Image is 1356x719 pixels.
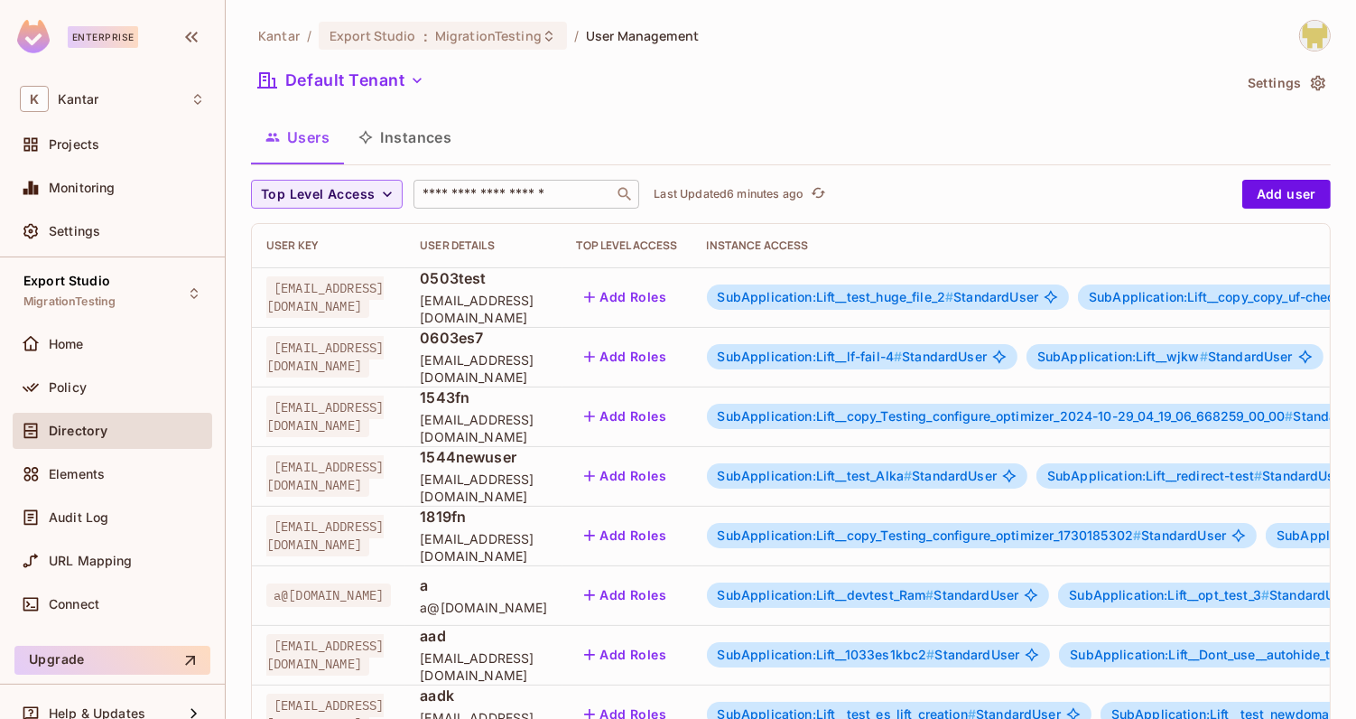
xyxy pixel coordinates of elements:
[577,581,674,610] button: Add Roles
[266,336,384,378] span: [EMAIL_ADDRESS][DOMAIN_NAME]
[266,455,384,497] span: [EMAIL_ADDRESS][DOMAIN_NAME]
[14,646,210,675] button: Upgrade
[420,599,547,616] span: a@[DOMAIN_NAME]
[718,350,987,364] span: StandardUser
[1242,180,1331,209] button: Add user
[1285,408,1293,424] span: #
[577,283,674,312] button: Add Roles
[1069,587,1269,602] span: SubApplication:Lift__opt_test_3
[1300,21,1330,51] img: Girishankar.VP@kantar.com
[49,510,108,525] span: Audit Log
[577,462,674,490] button: Add Roles
[1037,350,1293,364] span: StandardUser
[49,597,99,612] span: Connect
[1200,349,1208,364] span: #
[266,238,391,253] div: User Key
[574,27,579,44] li: /
[266,515,384,556] span: [EMAIL_ADDRESS][DOMAIN_NAME]
[49,224,100,238] span: Settings
[420,626,547,646] span: aad
[577,342,674,371] button: Add Roles
[718,349,903,364] span: SubApplication:Lift__lf-fail-4
[420,649,547,684] span: [EMAIL_ADDRESS][DOMAIN_NAME]
[925,587,933,602] span: #
[1069,588,1354,602] span: StandardUser
[807,183,829,205] button: refresh
[1261,587,1269,602] span: #
[420,388,547,407] span: 1543fn
[258,27,300,44] span: the active workspace
[261,183,375,206] span: Top Level Access
[20,86,49,112] span: K
[1047,468,1262,483] span: SubApplication:Lift__redirect-test
[718,289,954,304] span: SubApplication:Lift__test_huge_file_2
[266,584,391,607] span: a@[DOMAIN_NAME]
[420,411,547,445] span: [EMAIL_ADDRESS][DOMAIN_NAME]
[344,115,466,160] button: Instances
[577,521,674,550] button: Add Roles
[49,380,87,395] span: Policy
[420,328,547,348] span: 0603es7
[420,351,547,386] span: [EMAIL_ADDRESS][DOMAIN_NAME]
[718,588,1019,602] span: StandardUser
[266,634,384,676] span: [EMAIL_ADDRESS][DOMAIN_NAME]
[58,92,98,107] span: Workspace: Kantar
[17,20,50,53] img: SReyMgAAAABJRU5ErkJggg==
[420,447,547,467] span: 1544newuser
[251,115,344,160] button: Users
[266,396,384,437] span: [EMAIL_ADDRESS][DOMAIN_NAME]
[49,467,105,481] span: Elements
[577,402,674,431] button: Add Roles
[420,507,547,527] span: 1819fn
[811,185,826,203] span: refresh
[718,587,934,602] span: SubApplication:Lift__devtest_Ram
[718,290,1039,304] span: StandardUser
[420,268,547,288] span: 0503test
[251,180,403,209] button: Top Level Access
[718,528,1227,543] span: StandardUser
[49,337,84,351] span: Home
[1254,468,1262,483] span: #
[330,27,416,44] span: Export Studio
[68,26,138,48] div: Enterprise
[718,648,1020,662] span: StandardUser
[577,238,678,253] div: Top Level Access
[435,27,542,44] span: MigrationTesting
[420,575,547,595] span: a
[49,181,116,195] span: Monitoring
[945,289,953,304] span: #
[420,686,547,705] span: aadk
[904,468,912,483] span: #
[803,183,829,205] span: Click to refresh data
[49,554,133,568] span: URL Mapping
[307,27,311,44] li: /
[894,349,902,364] span: #
[718,408,1294,424] span: SubApplication:Lift__copy_Testing_configure_optimizer_2024-10-29_04_19_06_668259_00_00
[23,294,116,309] span: MigrationTesting
[926,647,934,662] span: #
[718,468,913,483] span: SubApplication:Lift__test_Alka
[420,471,547,505] span: [EMAIL_ADDRESS][DOMAIN_NAME]
[23,274,110,288] span: Export Studio
[577,640,674,669] button: Add Roles
[266,276,384,318] span: [EMAIL_ADDRESS][DOMAIN_NAME]
[1037,349,1208,364] span: SubApplication:Lift__wjkw
[49,424,107,438] span: Directory
[251,66,432,95] button: Default Tenant
[654,187,803,201] p: Last Updated 6 minutes ago
[420,238,547,253] div: User Details
[1133,528,1141,543] span: #
[49,137,99,152] span: Projects
[586,27,699,44] span: User Management
[718,528,1142,543] span: SubApplication:Lift__copy_Testing_configure_optimizer_1730185302
[718,469,997,483] span: StandardUser
[1240,69,1331,98] button: Settings
[420,530,547,565] span: [EMAIL_ADDRESS][DOMAIN_NAME]
[423,29,429,43] span: :
[420,292,547,326] span: [EMAIL_ADDRESS][DOMAIN_NAME]
[718,647,935,662] span: SubApplication:Lift__1033es1kbc2
[1047,469,1347,483] span: StandardUser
